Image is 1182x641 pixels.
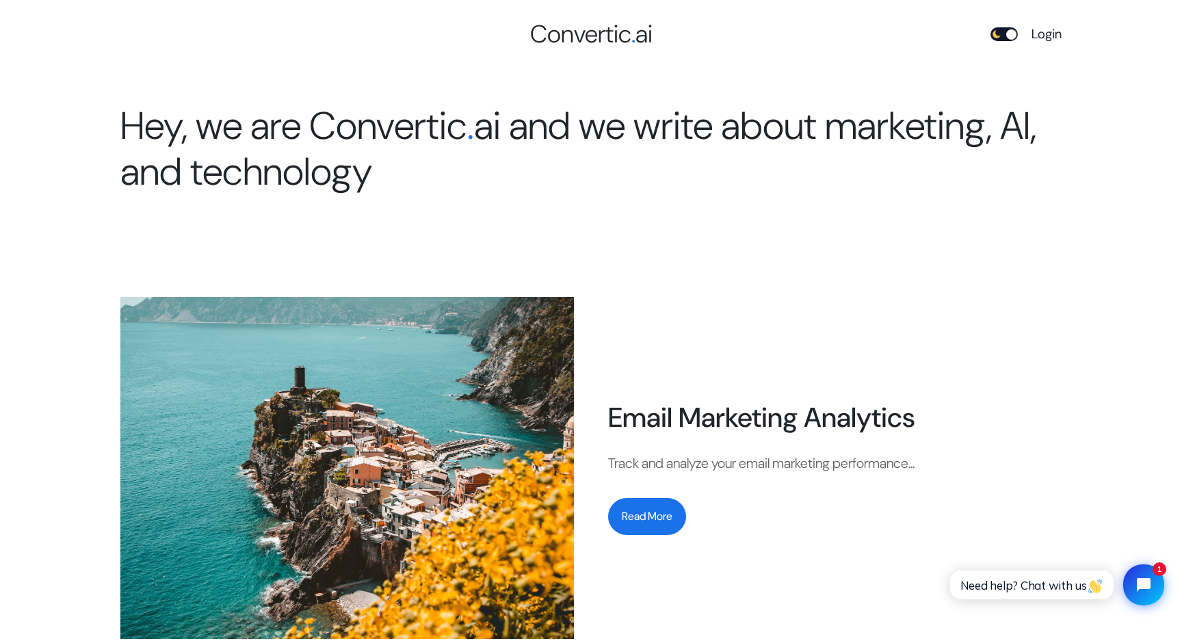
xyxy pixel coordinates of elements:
[631,18,635,50] span: .
[992,29,1001,39] img: moon
[608,498,1062,535] a: Read More
[434,16,748,53] a: Convertic.ai
[467,101,474,151] span: .
[1032,25,1062,44] a: Login
[608,498,686,535] button: Read More
[938,553,1176,617] iframe: Tidio Chat
[608,401,1062,434] h1: Email Marketing Analytics
[120,103,1062,194] h1: Hey, we are Convertic ai and we write about marketing, AI, and technology
[608,453,1062,473] p: Track and analyze your email marketing performance...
